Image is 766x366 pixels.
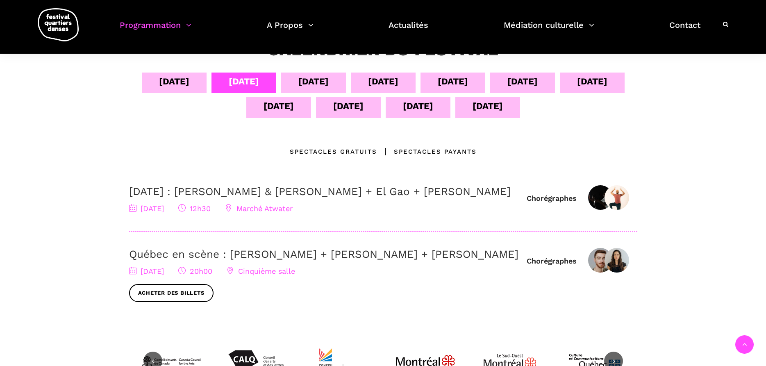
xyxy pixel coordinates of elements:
a: Québec en scène : [PERSON_NAME] + [PERSON_NAME] + [PERSON_NAME] [129,248,518,260]
img: IMG01031-Edit [605,248,629,273]
div: [DATE] [507,74,538,89]
div: [DATE] [473,99,503,113]
div: [DATE] [577,74,607,89]
div: Spectacles gratuits [290,147,377,157]
div: [DATE] [229,74,259,89]
span: 20h00 [178,267,212,275]
a: A Propos [267,18,314,42]
div: [DATE] [264,99,294,113]
img: Athena Lucie Assamba & Leah Danga [588,185,613,210]
span: [DATE] [129,204,164,213]
span: Marché Atwater [225,204,293,213]
div: Chorégraphes [527,256,577,266]
a: Acheter des billets [129,284,214,302]
a: Médiation culturelle [504,18,594,42]
div: [DATE] [403,99,433,113]
a: Actualités [389,18,428,42]
img: Rameez Karim [605,185,629,210]
div: [DATE] [368,74,398,89]
div: Chorégraphes [527,193,577,203]
div: Spectacles Payants [377,147,477,157]
span: 12h30 [178,204,211,213]
a: [DATE] : [PERSON_NAME] & [PERSON_NAME] + El Gao + [PERSON_NAME] [129,185,511,198]
div: [DATE] [438,74,468,89]
div: [DATE] [333,99,364,113]
a: Contact [669,18,700,42]
a: Programmation [120,18,191,42]
span: Cinquième salle [227,267,295,275]
img: logo-fqd-med [38,8,79,41]
div: [DATE] [159,74,189,89]
img: Zachary Bastille [588,248,613,273]
span: [DATE] [129,267,164,275]
div: [DATE] [298,74,329,89]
